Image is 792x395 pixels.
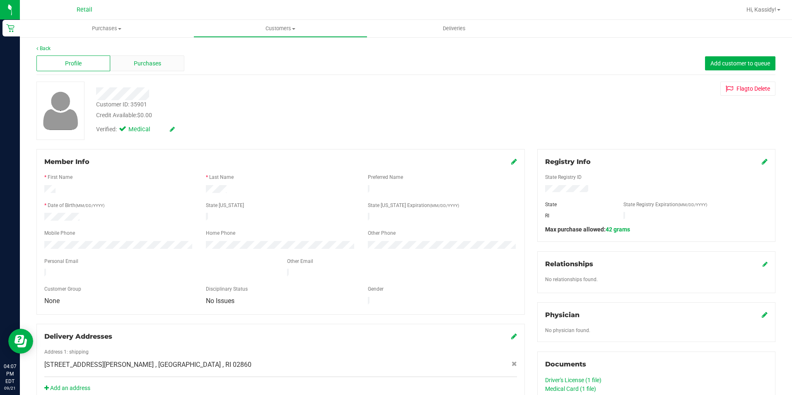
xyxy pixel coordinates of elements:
[206,202,244,209] label: State [US_STATE]
[65,59,82,68] span: Profile
[678,202,707,207] span: (MM/DD/YYYY)
[44,348,89,356] label: Address 1: shipping
[20,20,193,37] a: Purchases
[368,229,396,237] label: Other Phone
[746,6,776,13] span: Hi, Kassidy!
[545,260,593,268] span: Relationships
[75,203,104,208] span: (MM/DD/YYYY)
[39,89,82,132] img: user-icon.png
[368,202,459,209] label: State [US_STATE] Expiration
[96,111,459,120] div: Credit Available:
[287,258,313,265] label: Other Email
[193,20,367,37] a: Customers
[44,297,60,305] span: None
[432,25,477,32] span: Deliveries
[44,360,251,370] span: [STREET_ADDRESS][PERSON_NAME] , [GEOGRAPHIC_DATA] , RI 02860
[36,46,51,51] a: Back
[44,332,112,340] span: Delivery Addresses
[545,311,580,319] span: Physician
[705,56,775,70] button: Add customer to queue
[545,158,591,166] span: Registry Info
[8,329,33,354] iframe: Resource center
[623,201,707,208] label: State Registry Expiration
[48,202,104,209] label: Date of Birth
[44,385,90,391] a: Add an address
[206,297,234,305] span: No Issues
[430,203,459,208] span: (MM/DD/YYYY)
[44,229,75,237] label: Mobile Phone
[77,6,92,13] span: Retail
[6,24,14,32] inline-svg: Retail
[545,385,596,392] a: Medical Card (1 file)
[209,173,234,181] label: Last Name
[545,226,630,233] span: Max purchase allowed:
[206,285,248,293] label: Disciplinary Status
[606,226,630,233] span: 42 grams
[539,201,617,208] div: State
[96,100,147,109] div: Customer ID: 35901
[194,25,367,32] span: Customers
[48,173,72,181] label: First Name
[545,377,601,383] a: Driver's License (1 file)
[545,173,582,181] label: State Registry ID
[368,173,403,181] label: Preferred Name
[44,258,78,265] label: Personal Email
[206,229,235,237] label: Home Phone
[720,82,775,96] button: Flagto Delete
[44,158,89,166] span: Member Info
[44,285,81,293] label: Customer Group
[368,285,384,293] label: Gender
[545,328,590,333] span: No physician found.
[539,212,617,219] div: RI
[96,125,175,134] div: Verified:
[134,59,161,68] span: Purchases
[4,363,16,385] p: 04:07 PM EDT
[128,125,162,134] span: Medical
[545,276,598,283] label: No relationships found.
[137,112,152,118] span: $0.00
[545,360,586,368] span: Documents
[710,60,770,67] span: Add customer to queue
[4,385,16,391] p: 09/21
[367,20,541,37] a: Deliveries
[20,25,193,32] span: Purchases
